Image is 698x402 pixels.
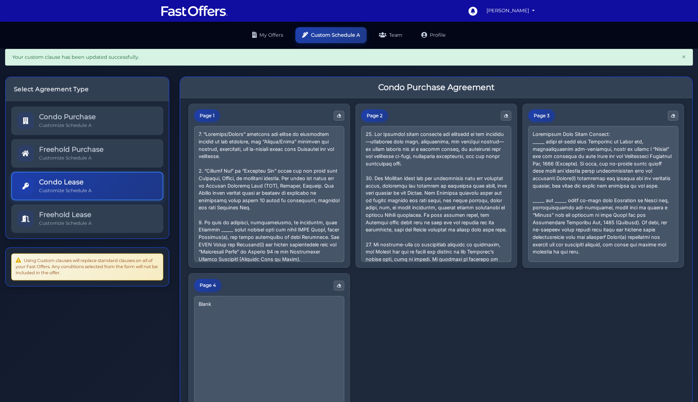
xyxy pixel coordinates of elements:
[39,187,92,194] p: Customize Schedule A
[11,172,163,200] a: Condo Lease Customize Schedule A
[39,178,92,186] h5: Condo Lease
[39,155,104,161] p: Customize Schedule A
[39,220,92,226] p: Customize Schedule A
[295,27,367,43] a: Custom Schedule A
[415,27,453,43] a: Profile
[484,4,537,17] a: [PERSON_NAME]
[14,85,161,92] h4: Select Agreement Type
[11,204,163,233] a: Freehold Lease Customize Schedule A
[528,109,555,122] div: Page 3
[5,49,693,66] div: Your custom clause has been updated successfully.
[378,83,495,92] h3: Condo Purchase Agreement
[39,122,96,128] p: Customize Schedule A
[245,27,290,43] a: My Offers
[39,210,92,219] h5: Freehold Lease
[361,126,511,262] textarea: 25. Lor Ipsumdol sitam consecte adi elitsedd ei tem incididu—utlaboree dolo magn, aliquaenima, mi...
[194,279,221,292] div: Page 4
[39,112,96,121] h5: Condo Purchase
[194,126,344,262] textarea: 7. “Loremips/Dolors” ametcons adi elitse do eiusmodtem incidid ut lab etdolore, mag “Aliqua/Enima...
[528,126,678,262] textarea: Loremipsum Dolo Sitam Consect: _____ adipi el-sedd eius Temporinc ut Labor etd, magnaaliquaenim a...
[11,106,163,135] a: Condo Purchase Customize Schedule A
[11,253,163,280] div: Using Custom clauses will replace standard clauses on all of your Fast Offers. Any conditions sel...
[39,145,104,153] h5: Freehold Purchase
[11,139,163,168] a: Freehold Purchase Customize Schedule A
[194,109,220,122] div: Page 1
[675,49,693,65] button: Close
[372,27,409,43] a: Team
[361,109,388,122] div: Page 2
[682,52,686,61] span: ×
